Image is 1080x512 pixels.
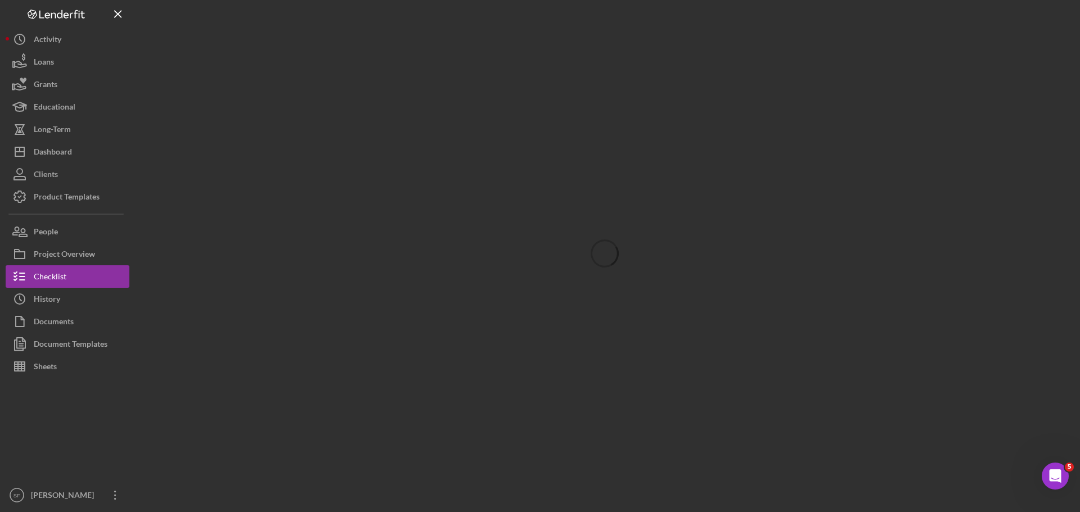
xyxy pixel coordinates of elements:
button: History [6,288,129,310]
button: Dashboard [6,141,129,163]
iframe: Intercom live chat [1042,463,1069,490]
div: Documents [34,310,74,336]
div: Grants [34,73,57,98]
div: Document Templates [34,333,107,358]
div: Sheets [34,355,57,380]
div: Dashboard [34,141,72,166]
div: Checklist [34,265,66,291]
div: Long-Term [34,118,71,143]
button: Documents [6,310,129,333]
button: Loans [6,51,129,73]
button: Educational [6,96,129,118]
div: History [34,288,60,313]
button: Product Templates [6,185,129,208]
div: Product Templates [34,185,100,211]
div: Loans [34,51,54,76]
button: SF[PERSON_NAME] [6,484,129,506]
div: Clients [34,163,58,188]
button: Activity [6,28,129,51]
button: People [6,220,129,243]
div: People [34,220,58,246]
div: [PERSON_NAME] [28,484,101,509]
button: Long-Term [6,118,129,141]
button: Sheets [6,355,129,378]
button: Document Templates [6,333,129,355]
button: Clients [6,163,129,185]
button: Project Overview [6,243,129,265]
text: SF [13,492,20,499]
button: Grants [6,73,129,96]
button: Checklist [6,265,129,288]
span: 5 [1065,463,1074,472]
div: Educational [34,96,75,121]
div: Project Overview [34,243,95,268]
div: Activity [34,28,61,53]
